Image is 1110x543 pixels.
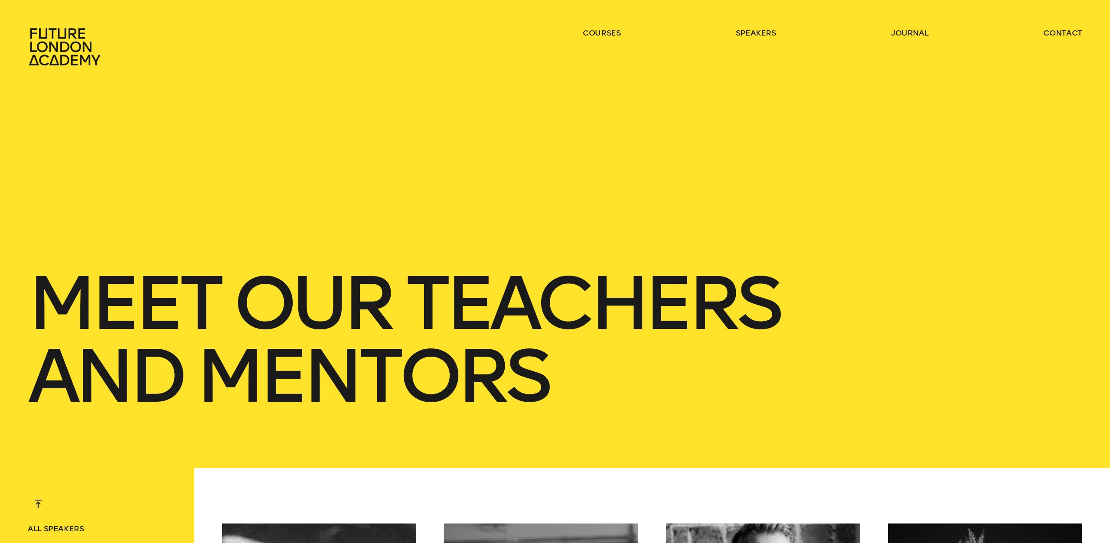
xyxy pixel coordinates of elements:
a: speakers [736,28,776,38]
span: ALL SPEAKERS [28,524,84,533]
a: courses [583,28,621,38]
a: contact [1043,28,1082,38]
h1: Meet Our teachers and mentors [28,267,1082,413]
a: journal [891,28,929,38]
